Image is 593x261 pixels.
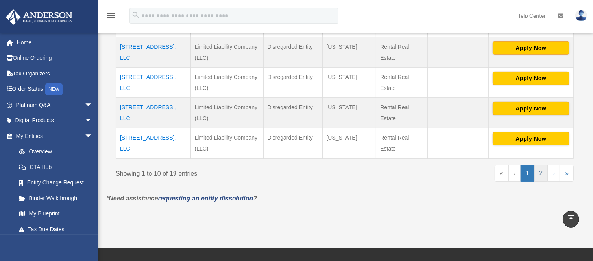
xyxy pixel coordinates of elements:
[116,128,191,159] td: [STREET_ADDRESS], LLC
[322,128,376,159] td: [US_STATE]
[560,165,574,182] a: Last
[521,165,534,182] a: 1
[563,211,579,228] a: vertical_align_top
[4,9,75,25] img: Anderson Advisors Platinum Portal
[508,165,521,182] a: Previous
[322,37,376,68] td: [US_STATE]
[322,98,376,128] td: [US_STATE]
[11,175,100,191] a: Entity Change Request
[575,10,587,21] img: User Pic
[534,165,548,182] a: 2
[6,35,104,50] a: Home
[6,50,104,66] a: Online Ordering
[495,165,508,182] a: First
[190,98,263,128] td: Limited Liability Company (LLC)
[263,98,322,128] td: Disregarded Entity
[11,190,100,206] a: Binder Walkthrough
[158,195,253,202] a: requesting an entity dissolution
[376,37,428,68] td: Rental Real Estate
[106,11,116,20] i: menu
[85,128,100,144] span: arrow_drop_down
[11,159,100,175] a: CTA Hub
[45,83,63,95] div: NEW
[322,68,376,98] td: [US_STATE]
[11,144,96,160] a: Overview
[263,128,322,159] td: Disregarded Entity
[376,68,428,98] td: Rental Real Estate
[493,132,569,145] button: Apply Now
[116,37,191,68] td: [STREET_ADDRESS], LLC
[493,72,569,85] button: Apply Now
[6,81,104,97] a: Order StatusNEW
[6,113,104,129] a: Digital Productsarrow_drop_down
[106,195,257,202] em: *Need assistance ?
[190,128,263,159] td: Limited Liability Company (LLC)
[116,165,339,179] div: Showing 1 to 10 of 19 entries
[6,97,104,113] a: Platinum Q&Aarrow_drop_down
[131,11,140,19] i: search
[190,68,263,98] td: Limited Liability Company (LLC)
[116,68,191,98] td: [STREET_ADDRESS], LLC
[566,214,576,224] i: vertical_align_top
[6,128,100,144] a: My Entitiesarrow_drop_down
[116,98,191,128] td: [STREET_ADDRESS], LLC
[548,165,560,182] a: Next
[85,97,100,113] span: arrow_drop_down
[190,37,263,68] td: Limited Liability Company (LLC)
[376,128,428,159] td: Rental Real Estate
[493,41,569,55] button: Apply Now
[11,206,100,222] a: My Blueprint
[6,66,104,81] a: Tax Organizers
[11,221,100,237] a: Tax Due Dates
[493,102,569,115] button: Apply Now
[263,68,322,98] td: Disregarded Entity
[263,37,322,68] td: Disregarded Entity
[85,113,100,129] span: arrow_drop_down
[106,14,116,20] a: menu
[376,98,428,128] td: Rental Real Estate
